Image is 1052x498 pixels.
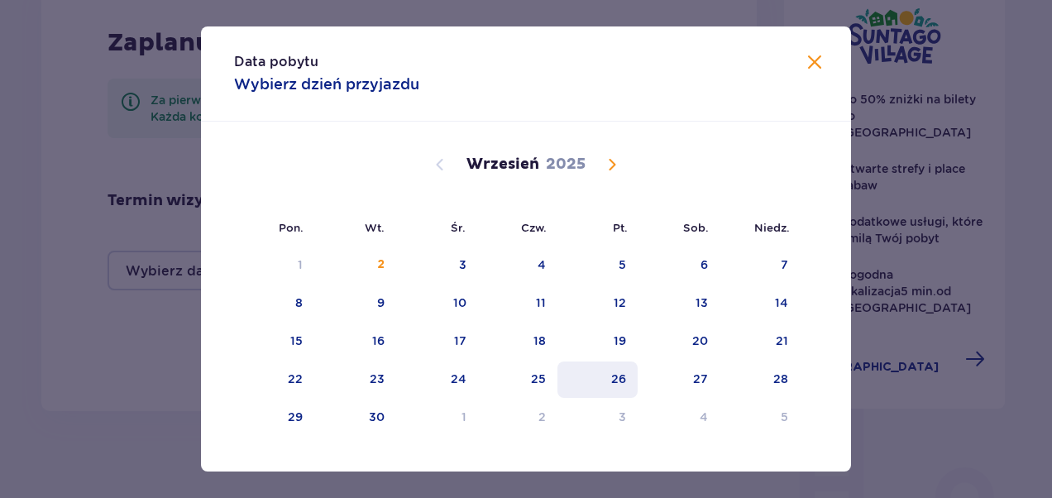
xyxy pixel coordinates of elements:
[478,400,558,436] td: Choose czwartek, 2 października 2025 as your check-in date. It’s available.
[478,323,558,360] td: Choose czwartek, 18 września 2025 as your check-in date. It’s available.
[454,333,466,349] div: 17
[720,247,800,284] td: Choose niedziela, 7 września 2025 as your check-in date. It’s available.
[557,400,638,436] td: Choose piątek, 3 października 2025 as your check-in date. It’s available.
[451,221,466,234] small: Śr.
[538,256,546,273] div: 4
[638,285,720,322] td: Choose sobota, 13 września 2025 as your check-in date. It’s available.
[288,409,303,425] div: 29
[234,362,314,398] td: Choose poniedziałek, 22 września 2025 as your check-in date. It’s available.
[234,400,314,436] td: Choose poniedziałek, 29 września 2025 as your check-in date. It’s available.
[377,294,385,311] div: 9
[693,371,708,387] div: 27
[638,400,720,436] td: Choose sobota, 4 października 2025 as your check-in date. It’s available.
[459,256,466,273] div: 3
[557,285,638,322] td: Choose piątek, 12 września 2025 as your check-in date. It’s available.
[533,333,546,349] div: 18
[234,53,318,71] p: Data pobytu
[372,333,385,349] div: 16
[295,294,303,311] div: 8
[683,221,709,234] small: Sob.
[614,333,626,349] div: 19
[314,247,396,284] td: Choose wtorek, 2 września 2025 as your check-in date. It’s available.
[396,247,478,284] td: Choose środa, 3 września 2025 as your check-in date. It’s available.
[557,247,638,284] td: Choose piątek, 5 września 2025 as your check-in date. It’s available.
[557,323,638,360] td: Choose piątek, 19 września 2025 as your check-in date. It’s available.
[396,362,478,398] td: Choose środa, 24 września 2025 as your check-in date. It’s available.
[201,122,851,464] div: Calendar
[234,323,314,360] td: Choose poniedziałek, 15 września 2025 as your check-in date. It’s available.
[638,362,720,398] td: Choose sobota, 27 września 2025 as your check-in date. It’s available.
[546,155,586,175] p: 2025
[611,371,626,387] div: 26
[466,155,539,175] p: Wrzesień
[692,333,708,349] div: 20
[453,294,466,311] div: 10
[557,362,638,398] td: Choose piątek, 26 września 2025 as your check-in date. It’s available.
[314,323,396,360] td: Choose wtorek, 16 września 2025 as your check-in date. It’s available.
[619,409,626,425] div: 3
[290,333,303,349] div: 15
[234,285,314,322] td: Choose poniedziałek, 8 września 2025 as your check-in date. It’s available.
[531,371,546,387] div: 25
[234,74,419,94] p: Wybierz dzień przyjazdu
[696,294,708,311] div: 13
[298,256,303,273] div: 1
[370,371,385,387] div: 23
[720,323,800,360] td: Choose niedziela, 21 września 2025 as your check-in date. It’s available.
[538,409,546,425] div: 2
[613,221,628,234] small: Pt.
[288,371,303,387] div: 22
[365,221,385,234] small: Wt.
[720,362,800,398] td: Choose niedziela, 28 września 2025 as your check-in date. It’s available.
[701,256,708,273] div: 6
[754,221,790,234] small: Niedz.
[521,221,547,234] small: Czw.
[396,400,478,436] td: Choose środa, 1 października 2025 as your check-in date. It’s available.
[369,409,385,425] div: 30
[396,285,478,322] td: Choose środa, 10 września 2025 as your check-in date. It’s available.
[314,285,396,322] td: Choose wtorek, 9 września 2025 as your check-in date. It’s available.
[461,409,466,425] div: 1
[536,294,546,311] div: 11
[638,247,720,284] td: Choose sobota, 6 września 2025 as your check-in date. It’s available.
[314,362,396,398] td: Choose wtorek, 23 września 2025 as your check-in date. It’s available.
[478,285,558,322] td: Choose czwartek, 11 września 2025 as your check-in date. It’s available.
[700,409,708,425] div: 4
[720,400,800,436] td: Choose niedziela, 5 października 2025 as your check-in date. It’s available.
[377,256,385,273] div: 2
[396,323,478,360] td: Choose środa, 17 września 2025 as your check-in date. It’s available.
[614,294,626,311] div: 12
[478,362,558,398] td: Choose czwartek, 25 września 2025 as your check-in date. It’s available.
[279,221,304,234] small: Pon.
[638,323,720,360] td: Choose sobota, 20 września 2025 as your check-in date. It’s available.
[234,247,314,284] td: Not available. poniedziałek, 1 września 2025
[451,371,466,387] div: 24
[619,256,626,273] div: 5
[720,285,800,322] td: Choose niedziela, 14 września 2025 as your check-in date. It’s available.
[478,247,558,284] td: Choose czwartek, 4 września 2025 as your check-in date. It’s available.
[314,400,396,436] td: Choose wtorek, 30 września 2025 as your check-in date. It’s available.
